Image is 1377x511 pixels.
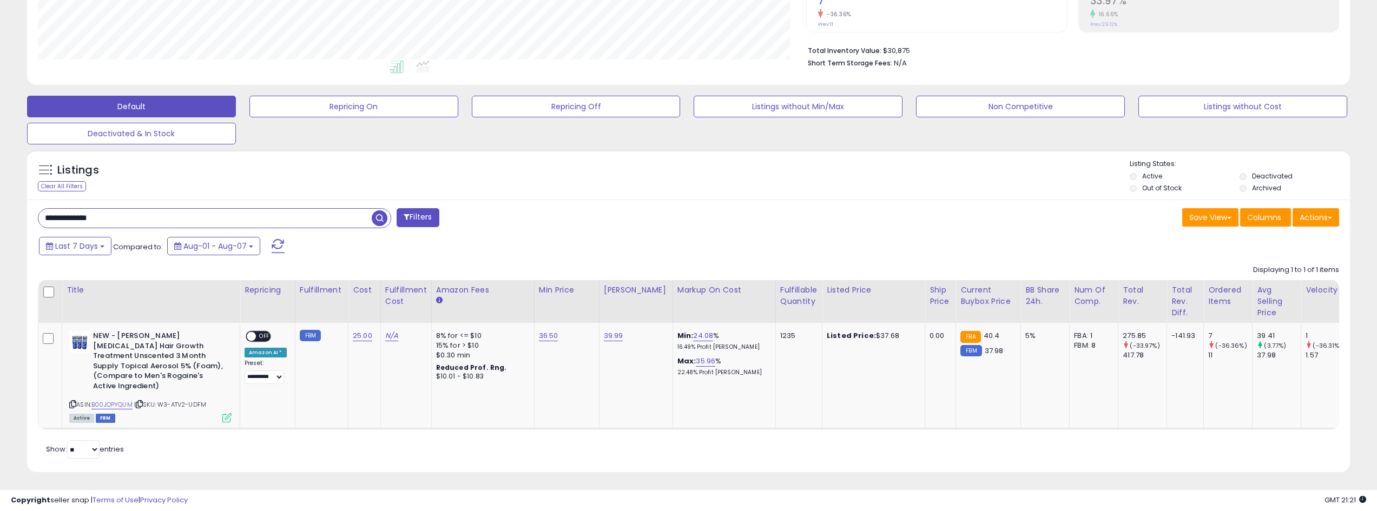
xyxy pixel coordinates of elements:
div: Clear All Filters [38,181,86,191]
b: Total Inventory Value: [808,46,881,55]
div: Repricing [245,284,291,296]
div: Min Price [539,284,595,296]
div: 37.98 [1257,350,1301,360]
div: Ship Price [930,284,951,307]
b: Short Term Storage Fees: [808,58,892,68]
div: Fulfillment [300,284,344,296]
div: $0.30 min [436,350,526,360]
div: Markup on Cost [677,284,771,296]
small: (-36.36%) [1215,341,1247,350]
div: BB Share 24h. [1025,284,1065,307]
small: FBA [960,331,980,343]
div: Listed Price [827,284,920,296]
button: Repricing Off [472,96,681,117]
div: 5% [1025,331,1061,341]
b: Max: [677,356,696,366]
div: Total Rev. [1123,284,1162,307]
button: Save View [1182,208,1238,227]
a: 36.50 [539,330,558,341]
div: Current Buybox Price [960,284,1016,307]
span: Aug-01 - Aug-07 [183,241,247,251]
div: 8% for <= $10 [436,331,526,341]
label: Archived [1252,183,1281,193]
a: B00JOPYQUM [91,400,133,409]
div: ASIN: [69,331,232,421]
span: 40.4 [984,330,1000,341]
label: Active [1142,171,1162,181]
small: -36.36% [823,10,851,18]
span: 37.98 [985,346,1004,356]
span: Compared to: [113,242,163,252]
button: Deactivated & In Stock [27,123,236,144]
div: % [677,356,767,376]
span: Columns [1247,212,1281,223]
small: Prev: 11 [818,21,833,28]
a: 39.99 [604,330,623,341]
div: Amazon Fees [436,284,530,296]
div: 417.78 [1123,350,1167,360]
div: 1.57 [1306,350,1349,360]
div: Avg Selling Price [1257,284,1296,318]
label: Deactivated [1252,171,1293,181]
div: 7 [1208,331,1252,341]
a: Privacy Policy [140,495,188,505]
a: Terms of Use [93,495,139,505]
span: 2025-08-15 21:21 GMT [1325,495,1366,505]
a: 24.08 [693,330,713,341]
a: 25.00 [353,330,372,341]
small: FBM [960,345,981,356]
b: Min: [677,330,694,341]
div: $37.68 [827,331,917,341]
button: Listings without Min/Max [694,96,902,117]
button: Default [27,96,236,117]
div: Preset: [245,360,287,384]
a: N/A [385,330,398,341]
small: (3.77%) [1264,341,1286,350]
div: Amazon AI * [245,348,287,357]
div: FBM: 8 [1074,341,1110,350]
h5: Listings [57,163,99,178]
span: FBM [96,414,115,423]
span: Show: entries [46,444,124,454]
div: FBA: 1 [1074,331,1110,341]
small: 16.66% [1095,10,1118,18]
span: All listings currently available for purchase on Amazon [69,414,94,423]
strong: Copyright [11,495,50,505]
div: 275.85 [1123,331,1167,341]
div: 15% for > $10 [436,341,526,350]
button: Filters [397,208,439,227]
small: FBM [300,330,321,341]
button: Last 7 Days [39,237,111,255]
button: Actions [1293,208,1339,227]
div: Total Rev. Diff. [1171,284,1199,318]
div: Num of Comp. [1074,284,1114,307]
button: Columns [1240,208,1291,227]
div: 0.00 [930,331,947,341]
div: Title [67,284,235,296]
div: Fulfillable Quantity [780,284,818,307]
div: [PERSON_NAME] [604,284,668,296]
li: $30,875 [808,43,1331,56]
span: | SKU: W3-ATV2-UDFM [134,400,206,409]
label: Out of Stock [1142,183,1182,193]
div: 1235 [780,331,814,341]
div: Displaying 1 to 1 of 1 items [1253,265,1339,275]
a: 35.96 [696,356,715,367]
b: NEW - [PERSON_NAME] [MEDICAL_DATA] Hair Growth Treatment Unscented 3 Month Supply Topical Aerosol... [93,331,225,394]
div: Ordered Items [1208,284,1248,307]
button: Non Competitive [916,96,1125,117]
span: Last 7 Days [55,241,98,251]
div: 39.41 [1257,331,1301,341]
b: Reduced Prof. Rng. [436,363,507,372]
th: The percentage added to the cost of goods (COGS) that forms the calculator for Min & Max prices. [673,280,775,323]
div: seller snap | | [11,495,188,506]
button: Listings without Cost [1138,96,1347,117]
div: -141.93 [1171,331,1195,341]
img: 41KnkSpetsL._SL40_.jpg [69,331,90,353]
button: Aug-01 - Aug-07 [167,237,260,255]
p: 22.48% Profit [PERSON_NAME] [677,369,767,376]
div: Fulfillment Cost [385,284,427,307]
p: 16.49% Profit [PERSON_NAME] [677,343,767,351]
div: $10.01 - $10.83 [436,372,526,381]
small: Prev: 29.12% [1090,21,1117,28]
